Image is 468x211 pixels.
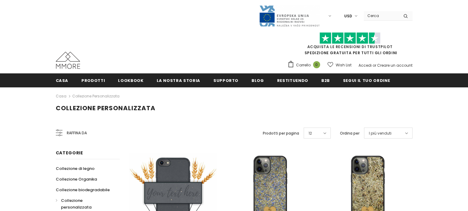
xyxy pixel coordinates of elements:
span: Collezione personalizzata [61,198,91,210]
a: Lookbook [118,73,143,87]
span: B2B [321,78,330,83]
span: Collezione Organika [56,176,97,182]
label: Prodotti per pagina [263,130,299,136]
a: Javni Razpis [259,13,320,18]
a: Blog [252,73,264,87]
a: Collezione biodegradabile [56,185,110,195]
a: Wish List [327,60,352,70]
span: Raffina da [67,130,87,136]
span: 0 [313,61,320,68]
input: Search Site [364,11,399,20]
img: Fidati di Pilot Stars [320,32,380,44]
a: Casa [56,93,66,100]
label: Ordina per [340,130,359,136]
span: Blog [252,78,264,83]
a: Accedi [359,63,372,68]
span: supporto [213,78,238,83]
img: Javni Razpis [259,5,320,27]
span: Segui il tuo ordine [343,78,390,83]
a: Restituendo [277,73,308,87]
a: Prodotti [81,73,105,87]
span: I più venduti [369,130,391,136]
a: La nostra storia [157,73,200,87]
span: Collezione personalizzata [56,104,155,112]
a: Collezione personalizzata [72,93,120,99]
span: La nostra storia [157,78,200,83]
span: Carrello [296,62,311,68]
a: B2B [321,73,330,87]
a: Carrello 0 [288,61,323,70]
a: Casa [56,73,69,87]
a: Creare un account [377,63,413,68]
a: Collezione Organika [56,174,97,185]
span: Restituendo [277,78,308,83]
span: Collezione di legno [56,166,95,171]
span: Categorie [56,150,83,156]
span: Casa [56,78,69,83]
a: Acquista le recensioni di TrustPilot [307,44,393,49]
span: USD [344,13,352,19]
span: Wish List [336,62,352,68]
span: Lookbook [118,78,143,83]
a: Segui il tuo ordine [343,73,390,87]
span: SPEDIZIONE GRATUITA PER TUTTI GLI ORDINI [288,35,413,55]
span: Prodotti [81,78,105,83]
img: Casi MMORE [56,52,80,69]
span: or [373,63,376,68]
a: supporto [213,73,238,87]
span: 12 [309,130,312,136]
a: Collezione di legno [56,163,95,174]
span: Collezione biodegradabile [56,187,110,193]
